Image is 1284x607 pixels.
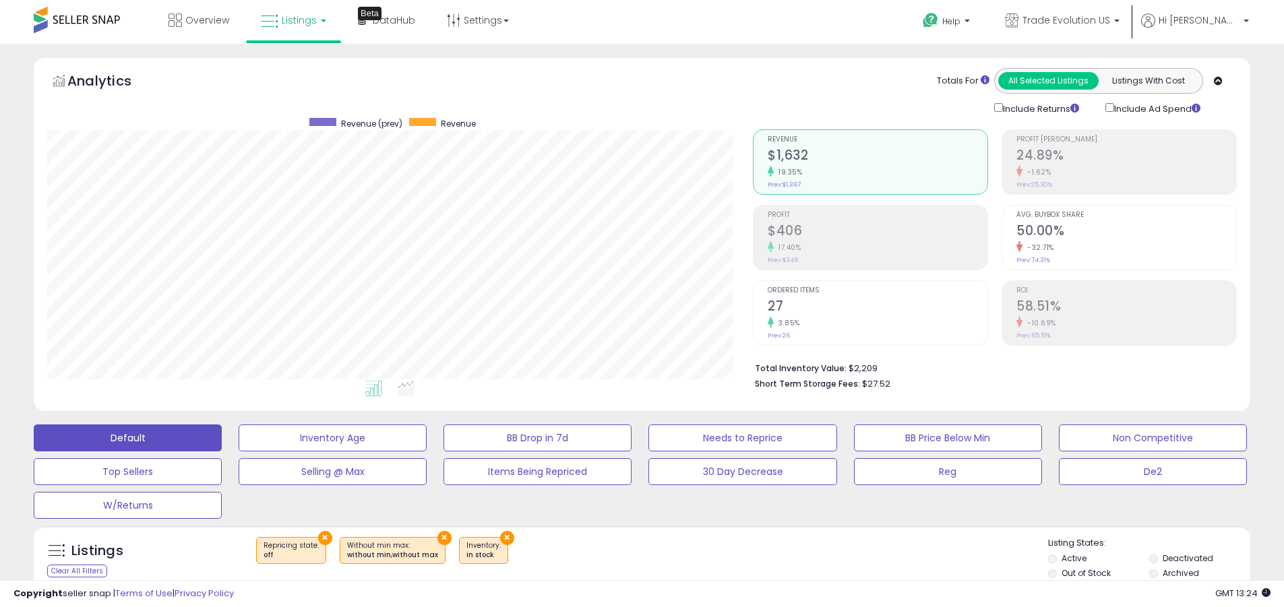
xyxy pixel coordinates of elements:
button: All Selected Listings [998,72,1099,90]
button: × [318,531,332,545]
h2: $406 [768,223,987,241]
span: Overview [185,13,229,27]
span: Avg. Buybox Share [1016,212,1236,219]
label: Active [1062,552,1087,564]
button: Non Competitive [1059,424,1247,451]
button: De2 [1059,458,1247,485]
div: Totals For [937,75,989,88]
small: 3.85% [774,318,800,328]
span: Revenue [441,118,476,129]
small: Prev: $346 [768,256,798,264]
span: Without min max : [347,540,438,561]
a: Privacy Policy [175,587,234,600]
h5: Analytics [67,71,158,94]
div: Include Ad Spend [1095,100,1222,116]
span: $27.52 [862,377,890,390]
h2: 58.51% [1016,298,1236,317]
a: Hi [PERSON_NAME] [1141,13,1249,44]
div: Include Returns [984,100,1095,116]
label: Archived [1163,567,1199,579]
div: Tooltip anchor [358,7,381,20]
span: Hi [PERSON_NAME] [1159,13,1240,27]
div: Clear All Filters [47,565,107,577]
span: Ordered Items [768,287,987,294]
small: Prev: 65.51% [1016,331,1051,340]
h2: $1,632 [768,148,987,166]
small: -1.62% [1022,167,1051,177]
a: Help [912,2,983,44]
button: BB Drop in 7d [444,424,632,451]
h2: 27 [768,298,987,317]
span: Trade Evolution US [1022,13,1110,27]
div: without min,without max [347,550,438,560]
strong: Copyright [13,587,63,600]
button: Inventory Age [239,424,427,451]
span: Help [942,15,960,27]
small: 19.35% [774,167,802,177]
small: Prev: 25.30% [1016,181,1052,189]
div: seller snap | | [13,587,234,600]
h5: Listings [71,542,123,561]
button: Selling @ Max [239,458,427,485]
div: in stock [466,550,501,560]
a: Terms of Use [115,587,173,600]
p: Listing States: [1048,537,1250,550]
span: DataHub [373,13,415,27]
button: × [437,531,452,545]
span: Profit [768,212,987,219]
span: 2025-10-6 13:24 GMT [1215,587,1271,600]
button: Reg [854,458,1042,485]
div: off [264,550,319,560]
li: $2,209 [755,359,1227,375]
button: Default [34,424,222,451]
small: 17.40% [774,243,801,253]
h2: 24.89% [1016,148,1236,166]
b: Short Term Storage Fees: [755,378,860,389]
label: Deactivated [1163,552,1213,564]
small: Prev: 74.31% [1016,256,1050,264]
span: ROI [1016,287,1236,294]
button: Items Being Repriced [444,458,632,485]
button: BB Price Below Min [854,424,1042,451]
b: Total Inventory Value: [755,362,847,374]
span: Revenue [768,136,987,143]
small: -32.71% [1022,243,1054,253]
span: Profit [PERSON_NAME] [1016,136,1236,143]
small: -10.69% [1022,318,1056,328]
i: Get Help [922,12,939,29]
small: Prev: $1,367 [768,181,801,189]
button: Needs to Reprice [648,424,836,451]
label: Out of Stock [1062,567,1111,579]
span: Revenue (prev) [341,118,402,129]
span: Repricing state : [264,540,319,561]
small: Prev: 26 [768,331,790,340]
button: W/Returns [34,492,222,519]
span: Inventory : [466,540,501,561]
h2: 50.00% [1016,223,1236,241]
button: × [500,531,514,545]
span: Listings [282,13,317,27]
button: 30 Day Decrease [648,458,836,485]
button: Top Sellers [34,458,222,485]
button: Listings With Cost [1098,72,1198,90]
